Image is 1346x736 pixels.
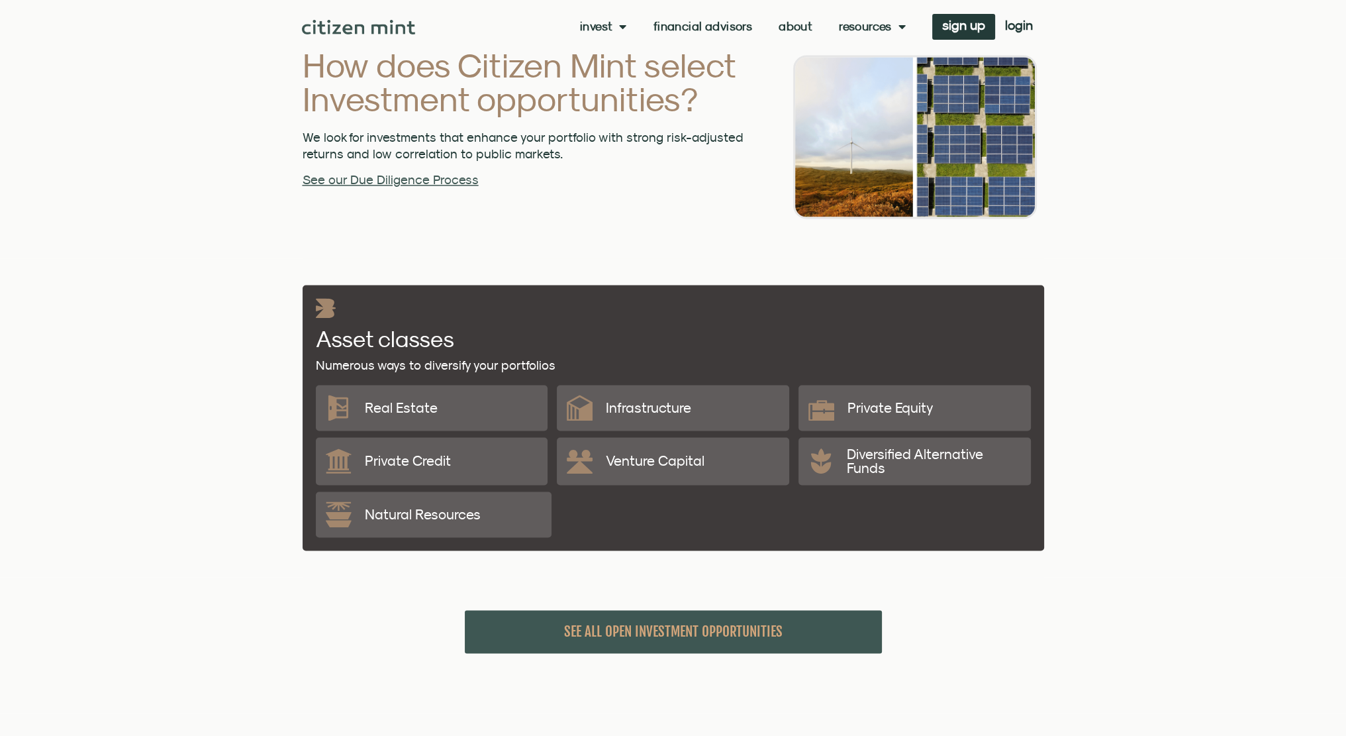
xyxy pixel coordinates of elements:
a: sign up [932,14,995,40]
a: See our Due Diligence Process [303,172,479,187]
span: SEE ALL OPEN INVESTMENT OPPORTUNITIES [564,623,783,640]
a: Financial Advisors [653,20,752,33]
p: Diversified Alternative Funds [847,447,1021,475]
p: Private Credit [365,454,451,468]
p: Infrastructure [606,401,691,415]
a: login [995,14,1043,40]
p: Natural Resources [365,507,481,521]
a: Resources [839,20,906,33]
a: SEE ALL OPEN INVESTMENT OPPORTUNITIES [465,610,882,653]
p: Venture Capital [606,454,704,468]
a: About [779,20,812,33]
h2: Asset classes [316,327,454,350]
span: sign up [942,21,985,30]
p: Real Estate [365,401,438,415]
a: Invest [580,20,627,33]
p: Private Equity [847,401,934,415]
span: login [1005,21,1033,30]
p: We look for investments that enhance your portfolio with strong risk-adjusted returns and low cor... [303,129,787,162]
h2: How does Citizen Mint select Investment opportunities? [303,48,787,116]
nav: Menu [580,20,906,33]
h1: Numerous ways to diversify your portfolios [316,359,555,372]
img: Citizen Mint [302,20,415,34]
